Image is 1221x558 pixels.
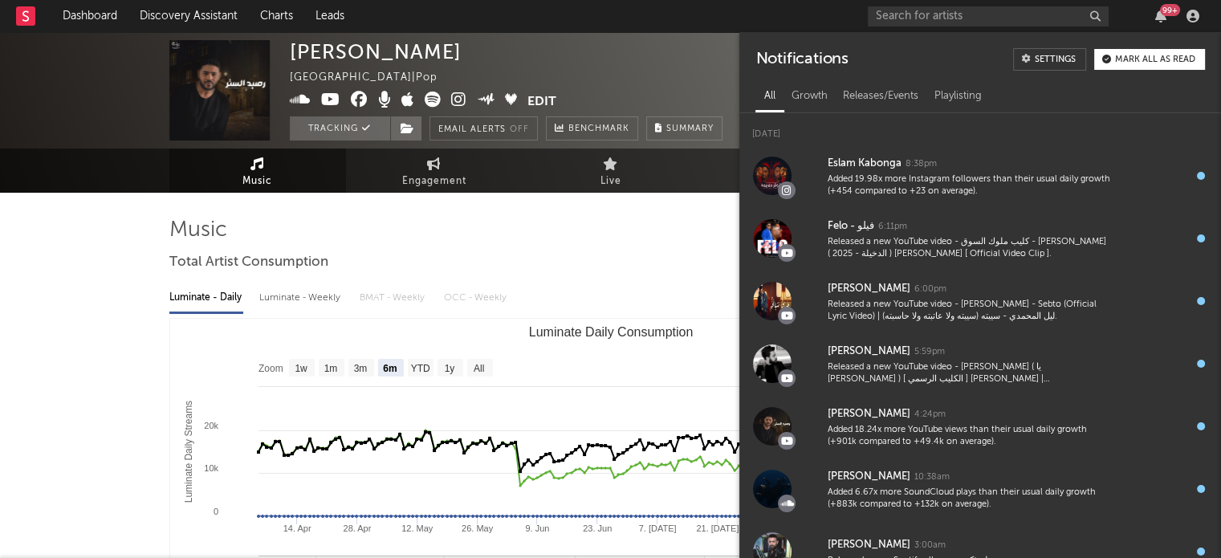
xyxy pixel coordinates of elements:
[510,125,529,134] em: Off
[324,363,337,374] text: 1m
[828,299,1110,324] div: Released a new YouTube video - [PERSON_NAME] - Sebto (Official Lyric Video) | ليل المحمدي - سيبته...
[204,421,218,430] text: 20k
[1094,49,1205,70] button: Mark all as read
[755,48,848,71] div: Notifications
[914,283,946,295] div: 6:00pm
[914,409,946,421] div: 4:24pm
[646,116,722,141] button: Summary
[828,173,1110,198] div: Added 19.98x more Instagram followers than their usual daily growth (+454 compared to +23 on aver...
[828,361,1110,386] div: Released a new YouTube video - [PERSON_NAME] ( يا [PERSON_NAME] ) [ الكليب الرسمي ] [PERSON_NAME]...
[383,363,397,374] text: 6m
[169,149,346,193] a: Music
[926,83,990,110] div: Playlisting
[523,149,699,193] a: Live
[828,279,910,299] div: [PERSON_NAME]
[290,68,456,88] div: [GEOGRAPHIC_DATA] | Pop
[783,83,835,110] div: Growth
[828,342,910,361] div: [PERSON_NAME]
[182,401,193,503] text: Luminate Daily Streams
[828,154,902,173] div: Eslam Kabonga
[828,405,910,424] div: [PERSON_NAME]
[1013,48,1086,71] a: Settings
[583,523,612,533] text: 23. Jun
[914,471,950,483] div: 10:38am
[259,284,344,312] div: Luminate - Weekly
[828,536,910,555] div: [PERSON_NAME]
[1155,10,1166,22] button: 99+
[295,363,307,374] text: 1w
[739,458,1221,520] a: [PERSON_NAME]10:38amAdded 6.67x more SoundCloud plays than their usual daily growth (+883k compar...
[242,172,272,191] span: Music
[696,523,739,533] text: 21. [DATE]
[828,487,1110,511] div: Added 6.67x more SoundCloud plays than their usual daily growth (+883k compared to +132k on avera...
[739,395,1221,458] a: [PERSON_NAME]4:24pmAdded 18.24x more YouTube views than their usual daily growth (+901k compared ...
[666,124,714,133] span: Summary
[546,116,638,141] a: Benchmark
[568,120,629,139] span: Benchmark
[828,236,1110,261] div: Released a new YouTube video - كليب ملوك السوق - [PERSON_NAME] ( الدخيلة - 2025 ) [PERSON_NAME] [...
[914,346,945,358] div: 5:59pm
[343,523,371,533] text: 28. Apr
[290,40,462,63] div: [PERSON_NAME]
[755,83,783,110] div: All
[527,92,556,112] button: Edit
[828,467,910,487] div: [PERSON_NAME]
[699,149,876,193] a: Audience
[346,149,523,193] a: Engagement
[868,6,1109,26] input: Search for artists
[739,145,1221,207] a: Eslam Kabonga8:38pmAdded 19.98x more Instagram followers than their usual daily growth (+454 comp...
[525,523,549,533] text: 9. Jun
[828,424,1110,449] div: Added 18.24x more YouTube views than their usual daily growth (+901k compared to +49.4k on average).
[213,507,218,516] text: 0
[444,363,454,374] text: 1y
[878,221,907,233] div: 6:11pm
[1160,4,1180,16] div: 99 +
[258,363,283,374] text: Zoom
[1115,55,1195,64] div: Mark all as read
[906,158,937,170] div: 8:38pm
[473,363,483,374] text: All
[353,363,367,374] text: 3m
[914,540,946,552] div: 3:00am
[600,172,621,191] span: Live
[739,207,1221,270] a: Felo - فيلو6:11pmReleased a new YouTube video - كليب ملوك السوق - [PERSON_NAME] ( الدخيلة - 2025 ...
[429,116,538,141] button: Email AlertsOff
[461,523,493,533] text: 26. May
[638,523,676,533] text: 7. [DATE]
[169,253,328,272] span: Total Artist Consumption
[204,463,218,473] text: 10k
[290,116,390,141] button: Tracking
[835,83,926,110] div: Releases/Events
[283,523,311,533] text: 14. Apr
[402,172,466,191] span: Engagement
[739,332,1221,395] a: [PERSON_NAME]5:59pmReleased a new YouTube video - [PERSON_NAME] ( يا [PERSON_NAME] ) [ الكليب الر...
[401,523,433,533] text: 12. May
[1035,55,1076,64] div: Settings
[528,325,693,339] text: Luminate Daily Consumption
[739,270,1221,332] a: [PERSON_NAME]6:00pmReleased a new YouTube video - [PERSON_NAME] - Sebto (Official Lyric Video) | ...
[739,113,1221,145] div: [DATE]
[169,284,243,312] div: Luminate - Daily
[410,363,429,374] text: YTD
[828,217,874,236] div: Felo - فيلو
